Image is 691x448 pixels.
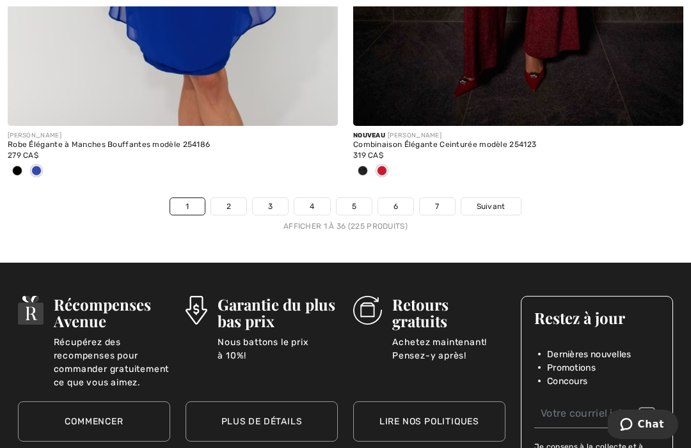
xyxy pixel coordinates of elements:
img: Garantie du plus bas prix [186,296,207,325]
a: 6 [378,198,413,215]
span: Promotions [547,361,596,375]
a: 5 [337,198,372,215]
span: Suivant [477,201,505,212]
span: Concours [547,375,587,388]
a: Plus de détails [186,401,338,442]
span: 279 CA$ [8,151,38,160]
iframe: Ouvre un widget dans lequel vous pouvez chatter avec l’un de nos agents [608,410,678,442]
div: [PERSON_NAME] [8,131,338,141]
a: 3 [253,198,288,215]
h3: Retours gratuits [392,296,505,329]
img: Récompenses Avenue [18,296,44,325]
div: Deep cherry [372,161,392,182]
p: Achetez maintenant! Pensez-y après! [392,336,505,361]
a: Lire nos politiques [353,401,505,442]
div: Royal Sapphire 163 [27,161,46,182]
div: Combinaison Élégante Ceinturée modèle 254123 [353,141,683,150]
a: 2 [211,198,246,215]
input: Votre courriel ici [534,399,660,428]
a: Commencer [18,401,170,442]
h3: Récompenses Avenue [54,296,170,329]
a: 1 [170,198,204,215]
p: Récupérez des recompenses pour commander gratuitement ce que vous aimez. [54,336,170,361]
p: Nous battons le prix à 10%! [218,336,338,361]
img: Retours gratuits [353,296,382,325]
div: Black [8,161,27,182]
div: Robe Élégante à Manches Bouffantes modèle 254186 [8,141,338,150]
a: 7 [420,198,454,215]
div: [PERSON_NAME] [353,131,683,141]
div: Black [353,161,372,182]
span: Nouveau [353,132,385,139]
span: 319 CA$ [353,151,383,160]
h3: Garantie du plus bas prix [218,296,338,329]
span: Dernières nouvelles [547,348,631,361]
a: 4 [294,198,330,215]
h3: Restez à jour [534,309,660,326]
a: Suivant [461,198,521,215]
